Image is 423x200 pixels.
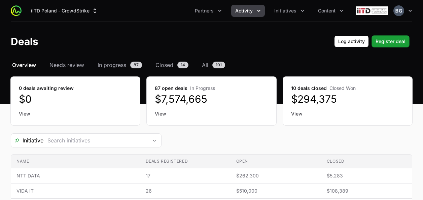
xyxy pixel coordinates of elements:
[327,188,407,194] span: $108,389
[22,5,348,17] div: Main navigation
[19,110,132,117] a: View
[334,35,410,47] div: Primary actions
[11,136,43,144] span: Initiative
[11,5,22,16] img: ActivitySource
[130,62,142,68] span: 87
[321,155,412,168] th: Closed
[291,93,404,105] dd: $294,375
[146,188,225,194] span: 26
[98,61,126,69] span: In progress
[231,155,321,168] th: Open
[291,85,404,92] dt: 10 deals closed
[231,5,265,17] div: Activity menu
[291,110,404,117] a: View
[195,7,214,14] span: Partners
[16,188,135,194] span: VIDA IT
[49,61,84,69] span: Needs review
[12,61,36,69] span: Overview
[27,5,102,17] button: iiTD Poland - CrowdStrike
[11,35,38,47] h1: Deals
[48,61,85,69] a: Needs review
[11,155,140,168] th: Name
[393,5,404,16] img: Bartosz Galoch
[270,5,309,17] div: Initiatives menu
[235,7,253,14] span: Activity
[19,85,132,92] dt: 0 deals awaiting review
[27,5,102,17] div: Supplier switch menu
[329,85,356,91] span: Closed Won
[19,93,132,105] dd: $0
[154,61,190,69] a: Closed14
[155,61,173,69] span: Closed
[318,7,336,14] span: Content
[314,5,348,17] button: Content
[191,5,226,17] div: Partners menu
[372,35,410,47] button: Register deal
[16,172,135,179] span: NTT DATA
[231,5,265,17] button: Activity
[202,61,208,69] span: All
[356,4,388,18] img: iiTD Poland
[191,5,226,17] button: Partners
[338,37,365,45] span: Log activity
[43,134,148,147] input: Search initiatives
[190,85,215,91] span: In Progress
[327,172,407,179] span: $5,283
[334,35,369,47] button: Log activity
[270,5,309,17] button: Initiatives
[11,61,412,69] nav: Deals navigation
[376,37,406,45] span: Register deal
[155,110,268,117] a: View
[212,62,225,68] span: 101
[314,5,348,17] div: Content menu
[201,61,226,69] a: All101
[177,62,188,68] span: 14
[140,155,231,168] th: Deals registered
[11,61,37,69] a: Overview
[236,172,316,179] span: $262,300
[236,188,316,194] span: $510,000
[155,85,268,92] dt: 87 open deals
[155,93,268,105] dd: $7,574,665
[146,172,225,179] span: 17
[96,61,143,69] a: In progress87
[148,134,161,147] div: Open
[274,7,296,14] span: Initiatives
